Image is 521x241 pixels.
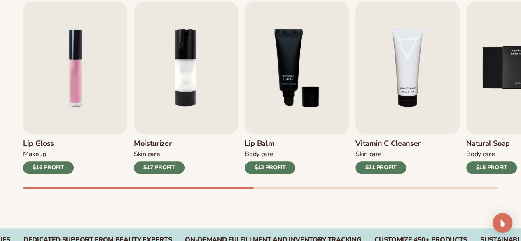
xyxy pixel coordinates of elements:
div: $21 PROFIT [355,161,406,174]
h3: Lip Gloss [23,139,74,148]
div: Skin Care [134,150,185,159]
a: 3 / 9 [245,1,349,174]
div: $17 PROFIT [134,161,185,174]
a: 2 / 9 [134,1,238,174]
h3: Lip Balm [245,139,295,148]
div: $12 PROFIT [245,161,295,174]
a: 1 / 9 [23,1,127,174]
div: Open Intercom Messenger [493,213,512,233]
div: Body Care [466,150,517,159]
h3: Vitamin C Cleanser [355,139,421,148]
div: $16 PROFIT [23,161,74,174]
h3: Moisturizer [134,139,185,148]
div: Skin Care [355,150,421,159]
div: $15 PROFIT [466,161,517,174]
div: Body Care [245,150,295,159]
div: Makeup [23,150,74,159]
h3: Natural Soap [466,139,517,148]
a: 4 / 9 [355,1,460,174]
